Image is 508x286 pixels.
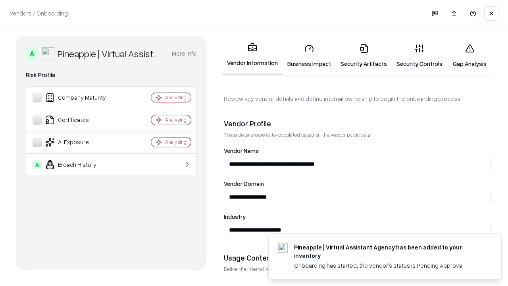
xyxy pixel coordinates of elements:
img: Pineapple | Virtual Assistant Agency [42,47,54,60]
img: trypineapple.com [278,243,288,253]
p: Review key vendor details and define internal ownership to begin the onboarding process. [224,95,491,103]
div: A [26,47,38,60]
label: Vendor Domain [224,181,491,187]
div: Analyzing [165,94,187,101]
a: Business Impact [283,37,336,74]
div: Analyzing [165,139,187,145]
div: Pineapple | Virtual Assistant Agency [58,47,162,60]
div: Usage Context [224,253,491,263]
div: Certificates [33,115,127,125]
div: AI Exposure [33,137,127,147]
button: More info [172,46,196,61]
div: Analyzing [165,116,187,123]
p: These details were auto-populated based on the vendor public data [224,131,491,138]
a: Gap Analysis [447,37,492,74]
label: Vendor Name [224,148,491,154]
div: Vendor Profile [224,119,491,128]
a: Security Artifacts [336,37,392,74]
p: Define the internal team and reason for using this vendor. This helps assess business relevance a... [224,266,491,272]
div: A [33,160,42,169]
div: Company Maturity [33,93,127,102]
a: Vendor Information [222,37,283,75]
p: Vendors / Onboarding [10,9,68,17]
a: Security Controls [392,37,447,74]
div: Breach History [33,160,127,169]
div: Onboarding has started, the vendor's status is Pending Approval. [294,261,482,270]
div: Risk Profile [26,70,196,80]
label: Industry [224,214,491,220]
div: Pineapple | Virtual Assistant Agency has been added to your inventory [294,243,482,260]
